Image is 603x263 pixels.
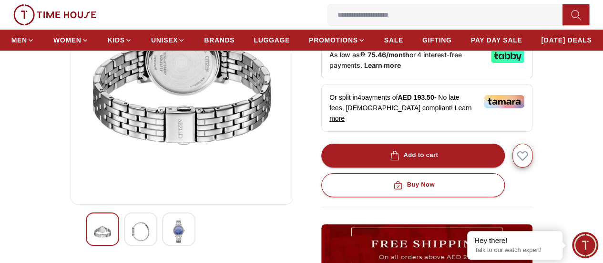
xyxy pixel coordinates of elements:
[474,236,555,245] div: Hey there!
[474,246,555,254] p: Talk to our watch expert!
[541,32,592,49] a: [DATE] DEALS
[254,35,290,45] span: LUGGAGE
[108,35,125,45] span: KIDS
[572,232,598,258] div: Chat Widget
[321,173,505,197] button: Buy Now
[108,32,132,49] a: KIDS
[321,144,505,168] button: Add to cart
[384,32,403,49] a: SALE
[321,84,532,132] div: Or split in 4 payments of - No late fees, [DEMOGRAPHIC_DATA] compliant!
[388,150,438,161] div: Add to cart
[254,32,290,49] a: LUGGAGE
[53,35,82,45] span: WOMEN
[391,179,434,190] div: Buy Now
[470,32,522,49] a: PAY DAY SALE
[151,32,185,49] a: UNISEX
[132,221,149,242] img: Citizen-Quartz Women- EL3100-55N
[13,4,96,25] img: ...
[309,32,365,49] a: PROMOTIONS
[422,32,452,49] a: GIFTING
[170,221,187,242] img: Citizen-Quartz Women- EL3100-55N
[384,35,403,45] span: SALE
[204,32,235,49] a: BRANDS
[151,35,178,45] span: UNISEX
[309,35,358,45] span: PROMOTIONS
[11,35,27,45] span: MEN
[53,32,89,49] a: WOMEN
[329,104,471,122] span: Learn more
[11,32,34,49] a: MEN
[470,35,522,45] span: PAY DAY SALE
[541,35,592,45] span: [DATE] DEALS
[94,221,111,242] img: Citizen-Quartz Women- EL3100-55N
[398,94,434,101] span: AED 193.50
[204,35,235,45] span: BRANDS
[484,95,524,108] img: Tamara
[422,35,452,45] span: GIFTING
